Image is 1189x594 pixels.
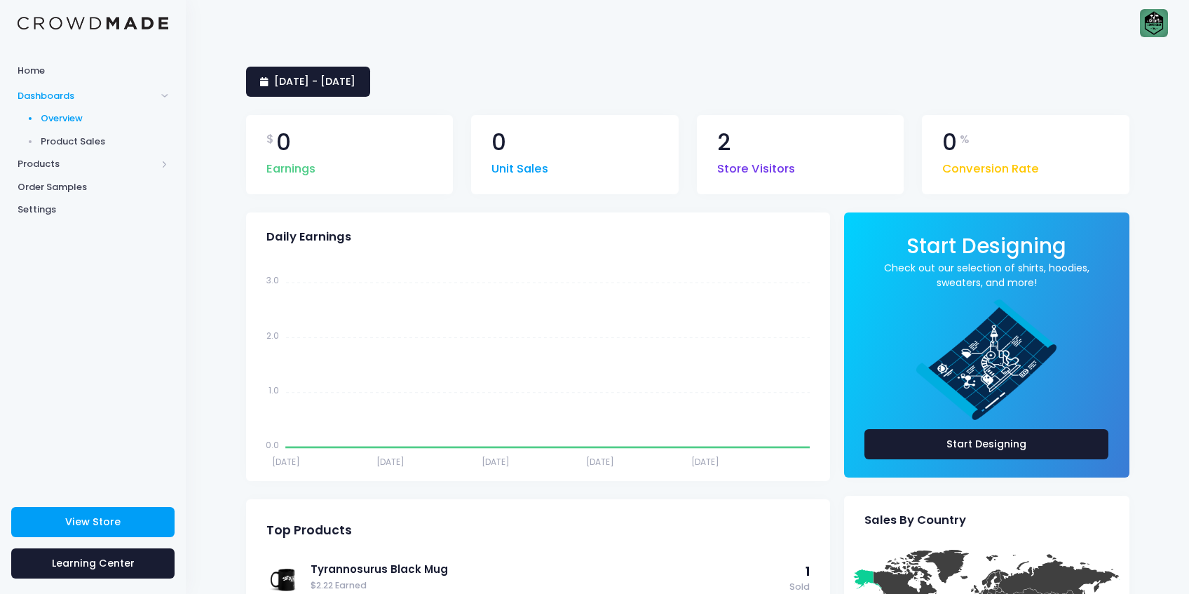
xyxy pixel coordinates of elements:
[274,74,355,88] span: [DATE] - [DATE]
[18,180,168,194] span: Order Samples
[18,89,156,103] span: Dashboards
[272,456,300,468] tspan: [DATE]
[266,439,279,451] tspan: 0.0
[491,154,548,178] span: Unit Sales
[491,131,506,154] span: 0
[18,203,168,217] span: Settings
[266,523,352,538] span: Top Products
[11,548,175,579] a: Learning Center
[806,563,810,580] span: 1
[864,261,1109,290] a: Check out our selection of shirts, hoodies, sweaters, and more!
[266,274,279,286] tspan: 3.0
[18,17,168,30] img: Logo
[906,231,1066,260] span: Start Designing
[246,67,370,97] a: [DATE] - [DATE]
[864,429,1109,459] a: Start Designing
[482,456,510,468] tspan: [DATE]
[18,157,156,171] span: Products
[586,456,614,468] tspan: [DATE]
[266,230,351,244] span: Daily Earnings
[691,456,719,468] tspan: [DATE]
[269,384,279,396] tspan: 1.0
[65,515,121,529] span: View Store
[942,154,1039,178] span: Conversion Rate
[960,131,970,148] span: %
[311,579,782,593] span: $2.22 Earned
[52,556,135,570] span: Learning Center
[789,581,810,594] span: Sold
[11,507,175,537] a: View Store
[717,131,731,154] span: 2
[376,456,405,468] tspan: [DATE]
[1140,9,1168,37] img: User
[311,562,782,577] a: Tyrannosurus Black Mug
[864,513,966,527] span: Sales By Country
[906,243,1066,257] a: Start Designing
[276,131,291,154] span: 0
[41,112,169,126] span: Overview
[266,131,274,148] span: $
[18,64,168,78] span: Home
[942,131,957,154] span: 0
[266,154,315,178] span: Earnings
[41,135,169,149] span: Product Sales
[266,329,279,341] tspan: 2.0
[717,154,795,178] span: Store Visitors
